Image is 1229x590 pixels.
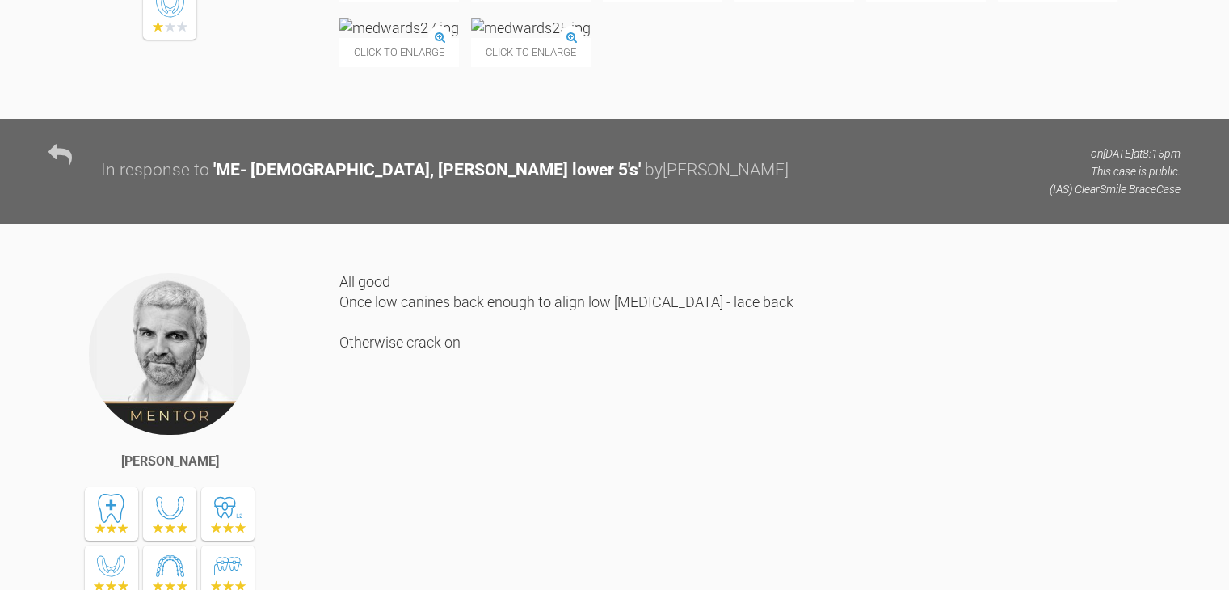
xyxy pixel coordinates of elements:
div: ' ME- [DEMOGRAPHIC_DATA], [PERSON_NAME] lower 5's ' [213,157,641,184]
div: In response to [101,157,209,184]
p: on [DATE] at 8:15pm [1050,145,1181,162]
span: Click to enlarge [339,38,459,66]
div: [PERSON_NAME] [121,451,219,472]
p: This case is public. [1050,162,1181,180]
img: medwards27.jpg [339,18,459,38]
span: Click to enlarge [471,38,591,66]
div: by [PERSON_NAME] [645,157,789,184]
p: (IAS) ClearSmile Brace Case [1050,180,1181,198]
img: medwards25.jpg [471,18,591,38]
img: Ross Hobson [87,272,252,436]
